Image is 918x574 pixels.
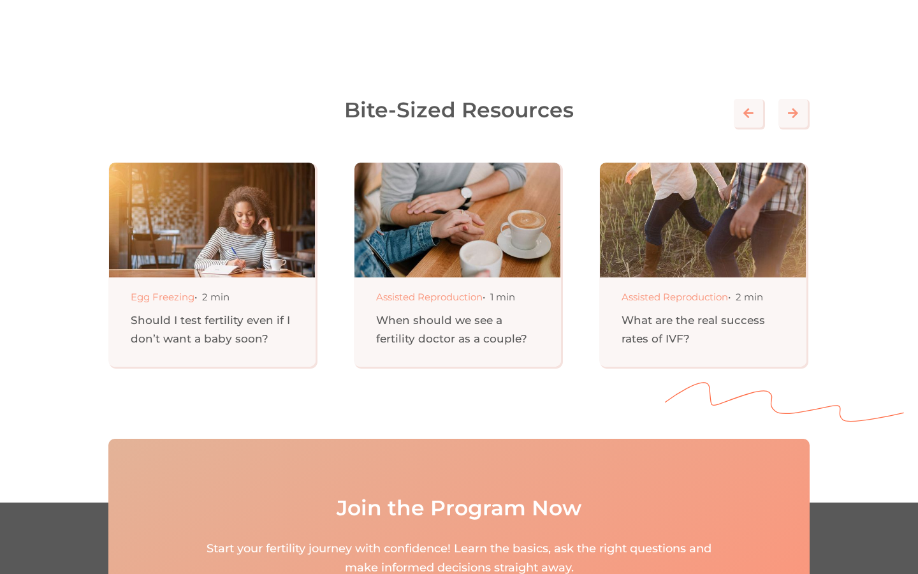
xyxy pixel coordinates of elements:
div: previous slide [734,99,763,128]
div: next slide [778,99,808,128]
div: What are the real success rates of IVF? [622,311,787,348]
div: Should I test fertility even if I don’t want a baby soon? [131,311,296,348]
div:  [743,107,754,120]
span: • 1 min [483,291,515,303]
div: Assisted Reproduction [622,290,787,304]
h3: Bite-Sized Resources [344,92,574,128]
div: When should we see a fertility doctor as a couple? [376,311,542,348]
div: 2 of 5 [354,163,561,369]
div: 1 of 5 [108,163,316,369]
div:  [788,107,798,120]
span: • 2 min [728,291,763,303]
div: 3 of 5 [599,163,806,369]
div: carousel [108,99,810,369]
a: Egg Freezing• 2 minShould I test fertility even if I don’t want a baby soon? [108,163,316,367]
div: Join the Program Now [337,490,581,526]
span: • 2 min [194,291,229,303]
div: Egg Freezing [131,290,296,304]
div: Assisted Reproduction [376,290,542,304]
